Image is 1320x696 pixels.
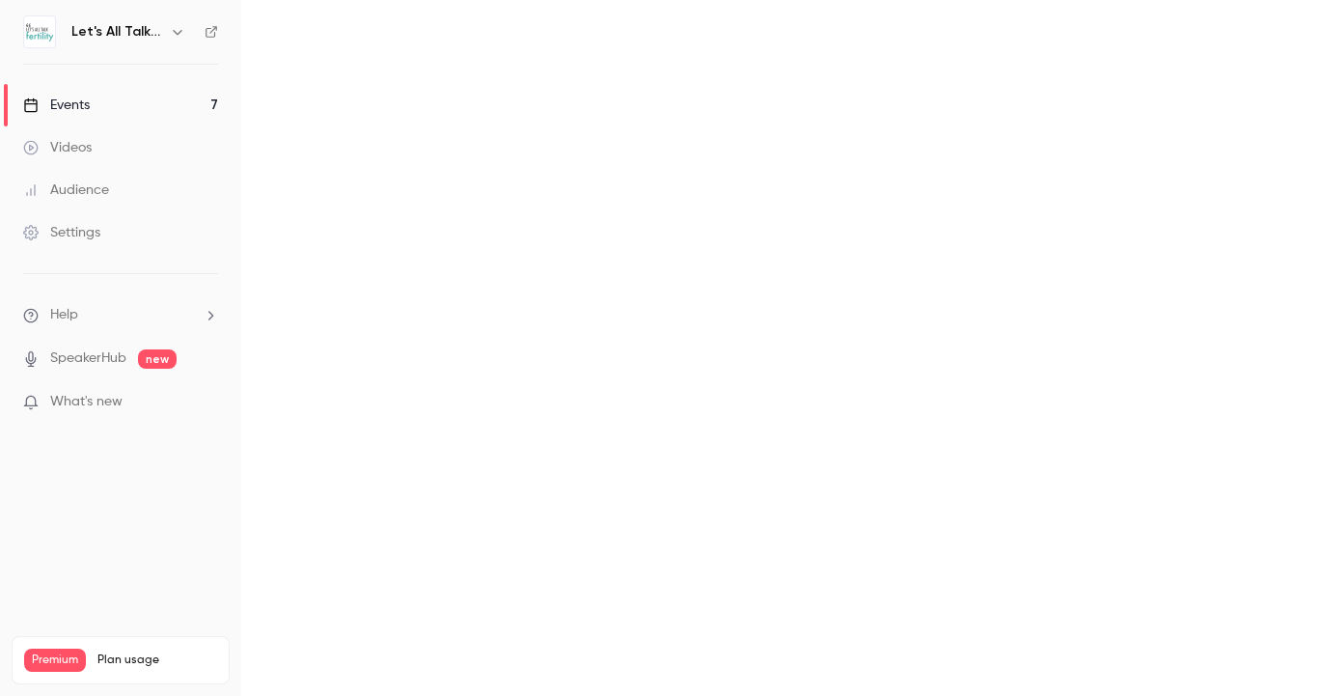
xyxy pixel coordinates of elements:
span: Help [50,305,78,325]
h6: Let's All Talk Fertility Live [71,22,162,42]
li: help-dropdown-opener [23,305,218,325]
span: Premium [24,649,86,672]
span: Plan usage [97,653,217,668]
span: What's new [50,392,123,412]
div: Events [23,96,90,115]
iframe: Noticeable Trigger [195,394,218,411]
div: Settings [23,223,100,242]
div: Videos [23,138,92,157]
img: Let's All Talk Fertility Live [24,16,55,47]
a: SpeakerHub [50,348,126,369]
span: new [138,349,177,369]
div: Audience [23,181,109,200]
